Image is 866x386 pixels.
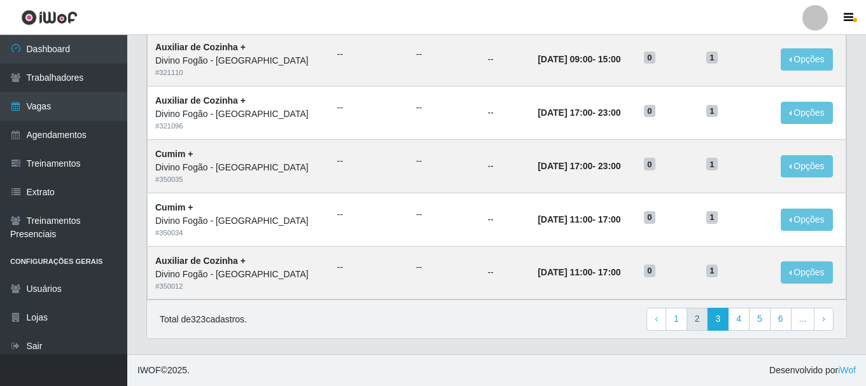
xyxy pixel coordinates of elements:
[538,107,620,118] strong: -
[155,256,246,266] strong: Auxiliar de Cozinha +
[728,308,750,331] a: 4
[538,214,592,224] time: [DATE] 11:00
[822,314,825,324] span: ›
[137,365,161,375] span: IWOF
[155,268,322,281] div: Divino Fogão - [GEOGRAPHIC_DATA]
[416,208,472,221] ul: --
[155,54,322,67] div: Divino Fogão - [GEOGRAPHIC_DATA]
[337,261,401,274] ul: --
[781,261,833,284] button: Opções
[538,54,592,64] time: [DATE] 09:00
[155,161,322,174] div: Divino Fogão - [GEOGRAPHIC_DATA]
[21,10,78,25] img: CoreUI Logo
[480,246,530,300] td: --
[598,161,621,171] time: 23:00
[337,155,401,168] ul: --
[644,105,655,118] span: 0
[416,48,472,61] ul: --
[706,105,718,118] span: 1
[155,149,193,159] strong: Cumim +
[480,193,530,246] td: --
[416,101,472,114] ul: --
[644,265,655,277] span: 0
[137,364,190,377] span: © 2025 .
[155,107,322,121] div: Divino Fogão - [GEOGRAPHIC_DATA]
[814,308,834,331] a: Next
[706,158,718,170] span: 1
[644,52,655,64] span: 0
[155,281,322,292] div: # 350012
[538,214,620,224] strong: -
[155,228,322,238] div: # 350034
[646,308,666,331] a: Previous
[598,267,621,277] time: 17:00
[749,308,771,331] a: 5
[706,52,718,64] span: 1
[781,102,833,124] button: Opções
[687,308,708,331] a: 2
[644,211,655,224] span: 0
[155,214,322,228] div: Divino Fogão - [GEOGRAPHIC_DATA]
[666,308,687,331] a: 1
[337,48,401,61] ul: --
[337,208,401,221] ul: --
[480,86,530,140] td: --
[598,54,621,64] time: 15:00
[416,155,472,168] ul: --
[781,155,833,177] button: Opções
[598,107,621,118] time: 23:00
[480,33,530,86] td: --
[337,101,401,114] ul: --
[155,202,193,212] strong: Cumim +
[707,308,729,331] a: 3
[538,107,592,118] time: [DATE] 17:00
[155,121,322,132] div: # 321096
[155,95,246,106] strong: Auxiliar de Cozinha +
[646,308,834,331] nav: pagination
[655,314,658,324] span: ‹
[644,158,655,170] span: 0
[416,261,472,274] ul: --
[781,48,833,71] button: Opções
[160,313,247,326] p: Total de 323 cadastros.
[770,308,792,331] a: 6
[706,211,718,224] span: 1
[781,209,833,231] button: Opções
[769,364,856,377] span: Desenvolvido por
[706,265,718,277] span: 1
[155,67,322,78] div: # 321110
[155,174,322,185] div: # 350035
[791,308,815,331] a: ...
[538,161,620,171] strong: -
[155,42,246,52] strong: Auxiliar de Cozinha +
[538,161,592,171] time: [DATE] 17:00
[538,54,620,64] strong: -
[538,267,592,277] time: [DATE] 11:00
[598,214,621,224] time: 17:00
[480,139,530,193] td: --
[538,267,620,277] strong: -
[838,365,856,375] a: iWof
